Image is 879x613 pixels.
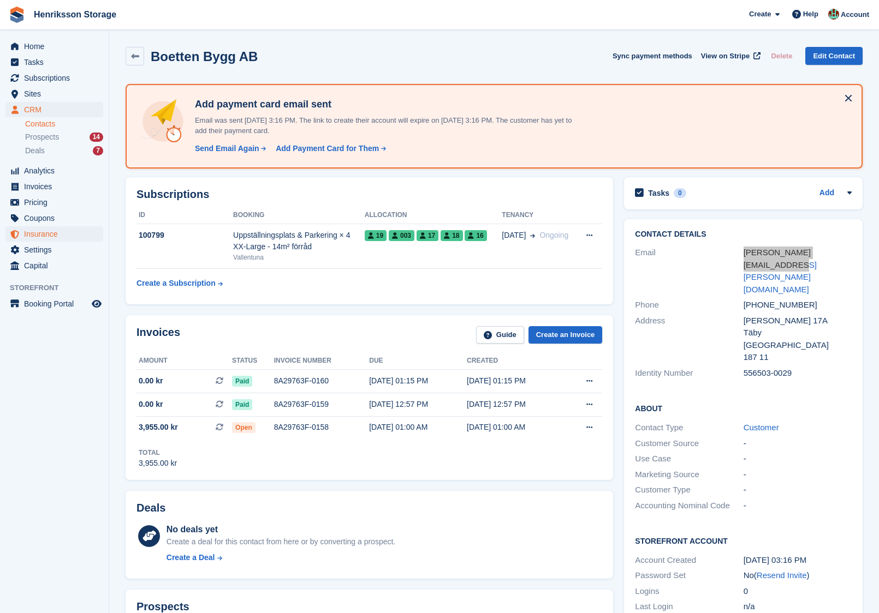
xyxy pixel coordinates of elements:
[744,453,852,465] div: -
[767,47,797,65] button: Delete
[467,399,565,410] div: [DATE] 12:57 PM
[635,585,743,598] div: Logins
[635,402,852,413] h2: About
[5,86,103,101] a: menu
[744,339,852,352] div: [GEOGRAPHIC_DATA]
[5,296,103,311] a: menu
[528,326,603,344] a: Create an Invoice
[24,39,90,54] span: Home
[233,207,365,224] th: Booking
[744,500,852,512] div: -
[136,273,223,293] a: Create a Subscription
[502,207,577,224] th: Tenancy
[5,226,103,242] a: menu
[24,163,90,178] span: Analytics
[136,352,232,370] th: Amount
[635,554,743,567] div: Account Created
[757,570,807,580] a: Resend Invite
[635,247,743,296] div: Email
[24,179,90,194] span: Invoices
[136,600,189,613] h2: Prospects
[5,242,103,257] a: menu
[467,375,565,387] div: [DATE] 01:15 PM
[139,375,163,387] span: 0.00 kr
[24,242,90,257] span: Settings
[805,47,863,65] a: Edit Contact
[24,55,90,70] span: Tasks
[828,9,839,20] img: Isak Martinelle
[25,145,103,157] a: Deals 7
[136,502,165,514] h2: Deals
[744,437,852,450] div: -
[25,146,45,156] span: Deals
[749,9,771,20] span: Create
[232,399,252,410] span: Paid
[25,119,103,129] a: Contacts
[24,195,90,210] span: Pricing
[635,315,743,364] div: Address
[24,102,90,117] span: CRM
[744,367,852,380] div: 556503-0029
[369,375,467,387] div: [DATE] 01:15 PM
[635,535,852,546] h2: Storefront Account
[271,143,387,154] a: Add Payment Card for Them
[24,86,90,101] span: Sites
[25,132,59,142] span: Prospects
[232,422,256,433] span: Open
[539,231,568,239] span: Ongoing
[24,258,90,273] span: Capital
[5,55,103,70] a: menu
[140,98,186,145] img: add-payment-card-4dbda4983b697a7845d177d07a5d71e8a16f1ec00487972de202a45f1e8132f5.svg
[10,283,109,293] span: Storefront
[276,143,379,154] div: Add Payment Card for Them
[417,230,438,241] span: 17
[233,253,365,262] div: Vallentuna
[744,569,852,582] div: No
[24,226,90,242] span: Insurance
[29,5,121,23] a: Henriksson Storage
[635,468,743,481] div: Marketing Source
[744,600,852,613] div: n/a
[191,115,573,136] p: Email was sent [DATE] 3:16 PM. The link to create their account will expire on [DATE] 3:16 PM. Th...
[233,230,365,253] div: Uppställningsplats & Parkering × 4 XX-Large - 14m² förråd
[5,195,103,210] a: menu
[803,9,818,20] span: Help
[136,207,233,224] th: ID
[819,187,834,200] a: Add
[90,133,103,142] div: 14
[139,448,177,458] div: Total
[139,422,178,433] span: 3,955.00 kr
[9,7,25,23] img: stora-icon-8386f47178a22dfd0bd8f6a31ec36ba5ce8667c1dd55bd0f319d3a0aa187defe.svg
[191,98,573,111] h4: Add payment card email sent
[274,422,370,433] div: 8A29763F-0158
[139,458,177,469] div: 3,955.00 kr
[365,230,387,241] span: 19
[274,352,370,370] th: Invoice number
[476,326,524,344] a: Guide
[90,297,103,310] a: Preview store
[635,422,743,434] div: Contact Type
[5,70,103,86] a: menu
[5,102,103,117] a: menu
[635,367,743,380] div: Identity Number
[701,51,750,62] span: View on Stripe
[635,299,743,311] div: Phone
[674,188,686,198] div: 0
[697,47,763,65] a: View on Stripe
[744,351,852,364] div: 187 11
[754,570,810,580] span: ( )
[635,569,743,582] div: Password Set
[744,315,852,327] div: [PERSON_NAME] 17A
[5,258,103,273] a: menu
[841,9,869,20] span: Account
[195,143,259,154] div: Send Email Again
[744,248,817,294] a: [PERSON_NAME][EMAIL_ADDRESS][PERSON_NAME][DOMAIN_NAME]
[441,230,462,241] span: 18
[635,500,743,512] div: Accounting Nominal Code
[635,437,743,450] div: Customer Source
[24,70,90,86] span: Subscriptions
[24,296,90,311] span: Booking Portal
[274,375,370,387] div: 8A29763F-0160
[151,49,258,64] h2: Boetten Bygg AB
[139,399,163,410] span: 0.00 kr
